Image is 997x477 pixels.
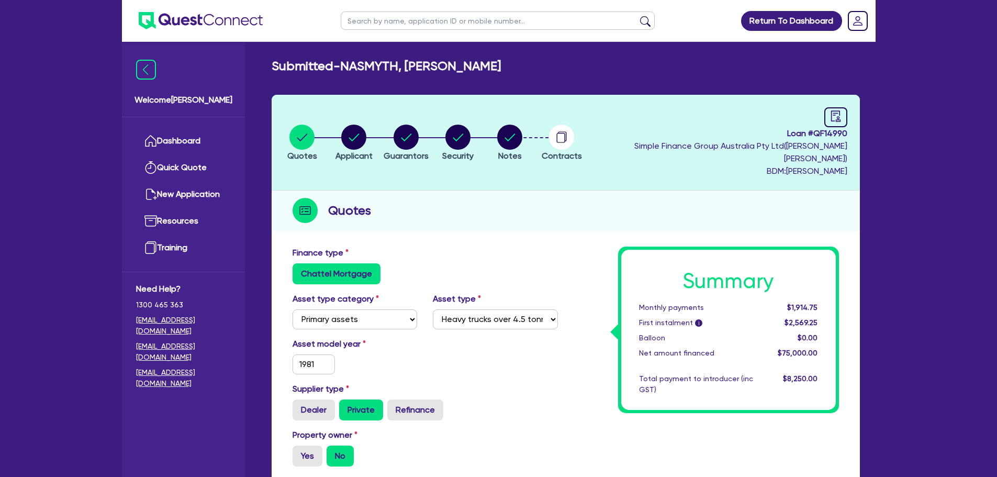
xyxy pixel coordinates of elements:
a: [EMAIL_ADDRESS][DOMAIN_NAME] [136,315,231,337]
img: quest-connect-logo-blue [139,12,263,29]
span: Quotes [287,151,317,161]
div: First instalment [631,317,761,328]
span: Welcome [PERSON_NAME] [135,94,232,106]
button: Guarantors [383,124,429,163]
span: BDM: [PERSON_NAME] [590,165,847,178]
span: $2,569.25 [785,318,817,327]
span: Contracts [542,151,582,161]
a: Dropdown toggle [844,7,871,35]
span: Applicant [335,151,373,161]
button: Security [442,124,474,163]
span: Security [442,151,474,161]
a: Resources [136,208,231,235]
span: Notes [498,151,522,161]
span: Need Help? [136,283,231,295]
a: [EMAIL_ADDRESS][DOMAIN_NAME] [136,367,231,389]
img: new-application [144,188,157,201]
label: Yes [293,446,322,467]
button: Contracts [541,124,582,163]
label: Chattel Mortgage [293,263,380,284]
a: [EMAIL_ADDRESS][DOMAIN_NAME] [136,341,231,363]
div: Balloon [631,332,761,343]
span: audit [830,110,842,122]
h2: Quotes [328,201,371,220]
a: Quick Quote [136,154,231,181]
a: Dashboard [136,128,231,154]
h1: Summary [639,269,818,294]
label: Finance type [293,247,349,259]
label: Property owner [293,429,357,441]
span: $0.00 [798,334,817,342]
div: Monthly payments [631,302,761,313]
span: $8,250.00 [783,374,817,383]
a: New Application [136,181,231,208]
span: Guarantors [384,151,429,161]
label: Supplier type [293,383,349,395]
img: icon-menu-close [136,60,156,80]
img: training [144,241,157,254]
label: Asset model year [285,338,425,350]
a: Training [136,235,231,261]
span: 1300 465 363 [136,299,231,310]
label: Private [339,400,383,420]
span: $1,914.75 [787,303,817,312]
h2: Submitted - NASMYTH, [PERSON_NAME] [272,59,501,74]
img: resources [144,215,157,227]
label: Asset type [433,293,481,305]
label: Refinance [387,400,443,420]
button: Notes [497,124,523,163]
span: Loan # QF14990 [590,127,847,140]
img: step-icon [293,198,318,223]
button: Applicant [335,124,373,163]
button: Quotes [287,124,318,163]
a: Return To Dashboard [741,11,842,31]
span: i [695,319,702,327]
input: Search by name, application ID or mobile number... [341,12,655,30]
span: Simple Finance Group Australia Pty Ltd ( [PERSON_NAME] [PERSON_NAME] ) [634,141,847,163]
div: Total payment to introducer (inc GST) [631,373,761,395]
img: quick-quote [144,161,157,174]
a: audit [824,107,847,127]
span: $75,000.00 [778,349,817,357]
label: Asset type category [293,293,379,305]
div: Net amount financed [631,348,761,359]
label: No [327,446,354,467]
label: Dealer [293,400,335,420]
